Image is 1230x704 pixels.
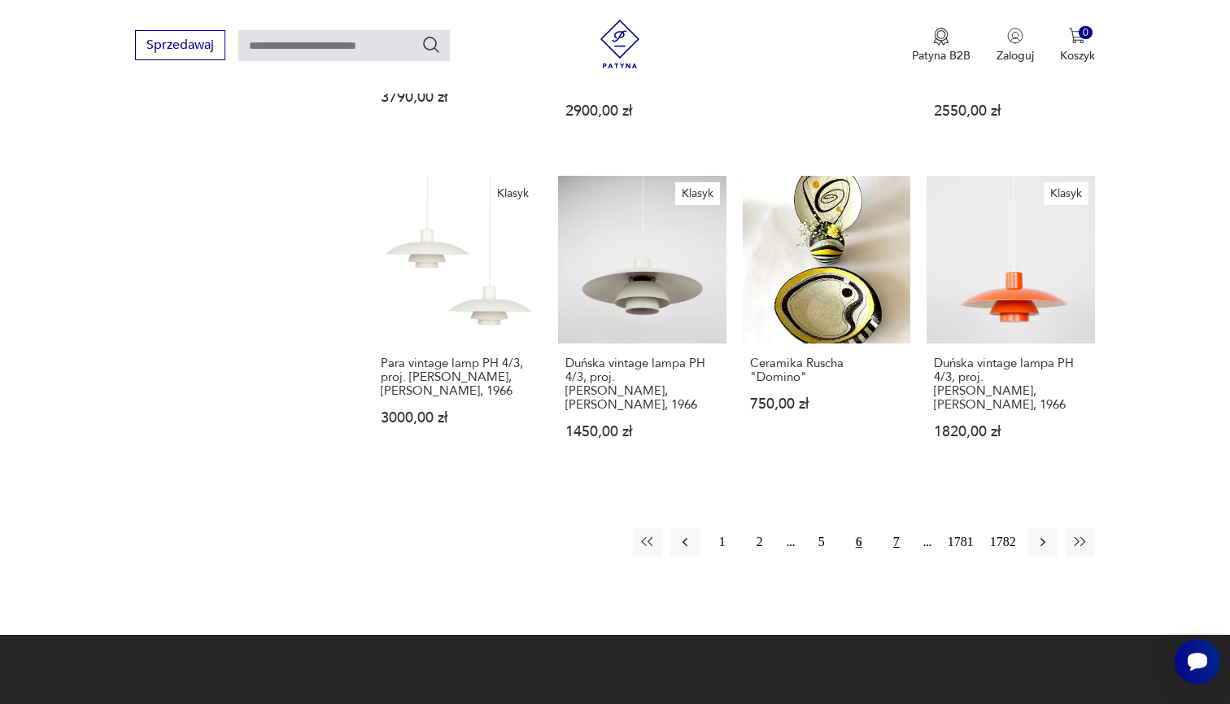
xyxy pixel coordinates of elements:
[807,527,836,557] button: 5
[912,28,970,63] button: Patyna B2B
[934,425,1088,439] p: 1820,00 zł
[381,356,534,398] h3: Para vintage lamp PH 4/3, proj. [PERSON_NAME], [PERSON_NAME], 1966
[844,527,874,557] button: 6
[882,527,911,557] button: 7
[912,48,970,63] p: Patyna B2B
[933,28,949,46] img: Ikona medalu
[135,30,225,60] button: Sprzedawaj
[912,28,970,63] a: Ikona medaluPatyna B2B
[135,41,225,52] a: Sprzedawaj
[997,48,1034,63] p: Zaloguj
[373,176,542,471] a: KlasykPara vintage lamp PH 4/3, proj. Poul Henningsen, Louis Poulsen, 1966Para vintage lamp PH 4/...
[381,411,534,425] p: 3000,00 zł
[565,356,719,412] h3: Duńska vintage lampa PH 4/3, proj. [PERSON_NAME], [PERSON_NAME], 1966
[745,527,774,557] button: 2
[944,527,978,557] button: 1781
[934,104,1088,118] p: 2550,00 zł
[750,397,904,411] p: 750,00 zł
[1060,28,1095,63] button: 0Koszyk
[1007,28,1023,44] img: Ikonka użytkownika
[1175,639,1220,684] iframe: Smartsupp widget button
[997,28,1034,63] button: Zaloguj
[421,35,441,55] button: Szukaj
[934,356,1088,412] h3: Duńska vintage lampa PH 4/3, proj. [PERSON_NAME], [PERSON_NAME], 1966
[750,356,904,384] h3: Ceramika Ruscha "Domino"
[708,527,737,557] button: 1
[1069,28,1085,44] img: Ikona koszyka
[1060,48,1095,63] p: Koszyk
[565,425,719,439] p: 1450,00 zł
[927,176,1095,471] a: KlasykDuńska vintage lampa PH 4/3, proj. Poul Henningsen, Louis Poulsen, 1966Duńska vintage lampa...
[595,20,644,68] img: Patyna - sklep z meblami i dekoracjami vintage
[1079,26,1093,40] div: 0
[565,104,719,118] p: 2900,00 zł
[381,90,534,104] p: 3790,00 zł
[743,176,911,471] a: Ceramika Ruscha "Domino"Ceramika Ruscha "Domino"750,00 zł
[558,176,726,471] a: KlasykDuńska vintage lampa PH 4/3, proj. Poul Henningsen, Louis Poulsen, 1966Duńska vintage lampa...
[986,527,1020,557] button: 1782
